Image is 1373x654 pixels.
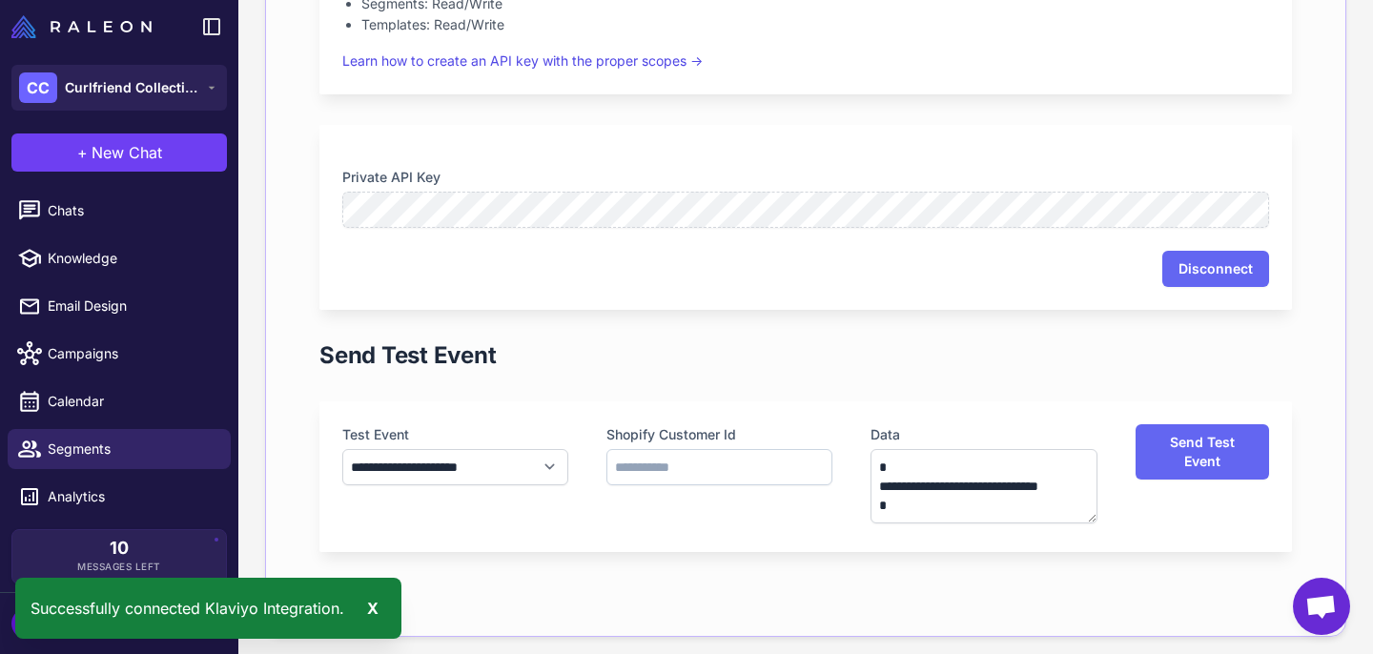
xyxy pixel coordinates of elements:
[77,141,88,164] span: +
[319,340,496,371] h1: Send Test Event
[8,381,231,421] a: Calendar
[342,52,703,69] a: Learn how to create an API key with the proper scopes →
[11,608,50,639] div: C
[342,424,568,445] label: Test Event
[110,540,129,557] span: 10
[19,72,57,103] div: CC
[8,334,231,374] a: Campaigns
[11,15,159,38] a: Raleon Logo
[1136,424,1269,480] button: Send Test Event
[48,486,215,507] span: Analytics
[342,167,1269,188] label: Private API Key
[8,524,231,564] a: Integrations
[48,391,215,412] span: Calendar
[48,248,215,269] span: Knowledge
[8,238,231,278] a: Knowledge
[8,286,231,326] a: Email Design
[65,77,198,98] span: Curlfriend Collective
[8,477,231,517] a: Analytics
[11,65,227,111] button: CCCurlfriend Collective
[359,593,386,623] div: X
[606,424,832,445] label: Shopify Customer Id
[48,200,215,221] span: Chats
[77,560,161,574] span: Messages Left
[871,424,1096,445] label: Data
[92,141,162,164] span: New Chat
[48,343,215,364] span: Campaigns
[11,15,152,38] img: Raleon Logo
[361,14,1269,35] li: Templates: Read/Write
[11,133,227,172] button: +New Chat
[48,439,215,460] span: Segments
[1293,578,1350,635] div: Open chat
[1162,251,1269,287] button: Disconnect
[15,578,401,639] div: Successfully connected Klaviyo Integration.
[8,191,231,231] a: Chats
[8,429,231,469] a: Segments
[48,296,215,317] span: Email Design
